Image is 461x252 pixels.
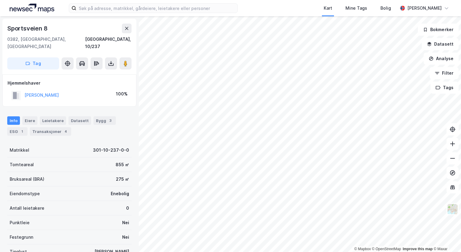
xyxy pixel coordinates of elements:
div: ESG [7,127,27,136]
div: Kontrollprogram for chat [431,223,461,252]
div: 301-10-237-0-0 [93,147,129,154]
a: Improve this map [403,247,433,251]
button: Filter [430,67,459,79]
div: Festegrunn [10,234,33,241]
div: Bruksareal (BRA) [10,176,44,183]
iframe: Chat Widget [431,223,461,252]
button: Analyse [424,53,459,65]
div: Enebolig [111,190,129,197]
div: [GEOGRAPHIC_DATA], 10/237 [85,36,132,50]
div: 1 [19,128,25,134]
div: 0 [126,205,129,212]
button: Datasett [422,38,459,50]
a: OpenStreetMap [372,247,401,251]
button: Tags [431,82,459,94]
button: Bokmerker [418,24,459,36]
button: Tag [7,57,59,69]
div: 0382, [GEOGRAPHIC_DATA], [GEOGRAPHIC_DATA] [7,36,85,50]
div: Sportsveien 8 [7,24,49,33]
div: 855 ㎡ [116,161,129,168]
div: 275 ㎡ [116,176,129,183]
div: Leietakere [40,116,66,125]
div: Transaksjoner [30,127,71,136]
div: Datasett [68,116,91,125]
div: Mine Tags [345,5,367,12]
div: Eiere [22,116,37,125]
div: Eiendomstype [10,190,40,197]
div: Nei [122,219,129,226]
div: Info [7,116,20,125]
a: Mapbox [354,247,371,251]
div: Tomteareal [10,161,34,168]
div: Nei [122,234,129,241]
div: [PERSON_NAME] [407,5,442,12]
div: Punktleie [10,219,30,226]
div: 3 [107,118,113,124]
img: Z [447,203,458,215]
div: 100% [116,90,128,98]
div: 4 [63,128,69,134]
div: Hjemmelshaver [8,79,131,87]
input: Søk på adresse, matrikkel, gårdeiere, leietakere eller personer [76,4,237,13]
div: Bolig [380,5,391,12]
div: Matrikkel [10,147,29,154]
img: logo.a4113a55bc3d86da70a041830d287a7e.svg [10,4,54,13]
div: Kart [324,5,332,12]
div: Antall leietakere [10,205,44,212]
div: Bygg [94,116,116,125]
